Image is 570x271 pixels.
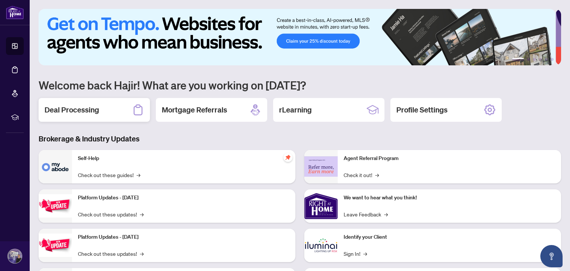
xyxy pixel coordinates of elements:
[304,229,338,262] img: Identify your Client
[545,58,548,61] button: 5
[344,194,555,202] p: We want to hear what you think!
[344,233,555,241] p: Identify your Client
[540,245,563,267] button: Open asap
[344,154,555,163] p: Agent Referral Program
[384,210,388,218] span: →
[39,194,72,218] img: Platform Updates - July 21, 2025
[375,171,379,179] span: →
[8,249,22,263] img: Profile Icon
[78,210,144,218] a: Check out these updates!→
[140,249,144,258] span: →
[551,58,554,61] button: 6
[78,171,140,179] a: Check out these guides!→
[363,249,367,258] span: →
[304,156,338,177] img: Agent Referral Program
[6,6,24,19] img: logo
[78,194,289,202] p: Platform Updates - [DATE]
[140,210,144,218] span: →
[279,105,312,115] h2: rLearning
[39,150,72,183] img: Self-Help
[39,234,72,257] img: Platform Updates - July 8, 2025
[78,154,289,163] p: Self-Help
[344,171,379,179] a: Check it out!→
[344,210,388,218] a: Leave Feedback→
[284,153,292,162] span: pushpin
[39,9,556,65] img: Slide 0
[344,249,367,258] a: Sign In!→
[78,249,144,258] a: Check out these updates!→
[527,58,530,61] button: 2
[533,58,536,61] button: 3
[137,171,140,179] span: →
[45,105,99,115] h2: Deal Processing
[512,58,524,61] button: 1
[539,58,542,61] button: 4
[39,134,561,144] h3: Brokerage & Industry Updates
[304,189,338,223] img: We want to hear what you think!
[78,233,289,241] p: Platform Updates - [DATE]
[39,78,561,92] h1: Welcome back Hajir! What are you working on [DATE]?
[162,105,227,115] h2: Mortgage Referrals
[396,105,448,115] h2: Profile Settings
